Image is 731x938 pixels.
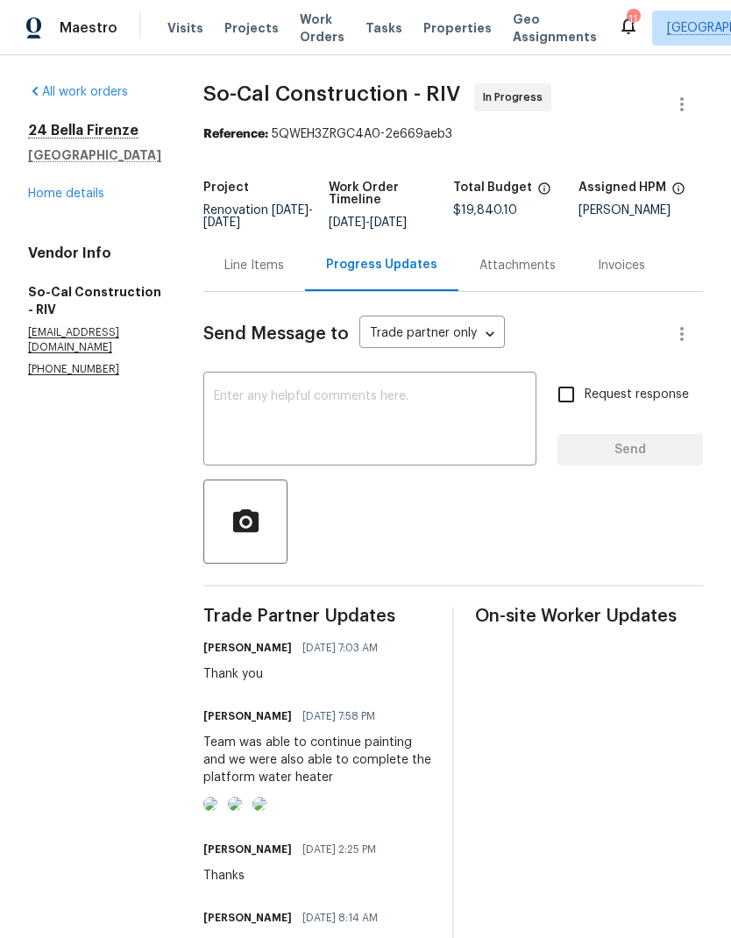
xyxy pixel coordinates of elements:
span: Work Orders [300,11,344,46]
span: So-Cal Construction - RIV [203,83,460,104]
div: Attachments [479,257,556,274]
div: Team was able to continue painting and we were also able to complete the platform water heater [203,734,431,786]
h5: Assigned HPM [578,181,666,194]
span: Trade Partner Updates [203,608,431,625]
span: Visits [167,19,203,37]
span: Tasks [365,22,402,34]
span: Send Message to [203,325,349,343]
span: The total cost of line items that have been proposed by Opendoor. This sum includes line items th... [537,181,551,204]
span: $19,840.10 [453,204,517,217]
span: [DATE] 8:14 AM [302,909,378,927]
span: In Progress [483,89,550,106]
span: On-site Worker Updates [475,608,703,625]
div: Progress Updates [326,256,437,274]
span: Renovation [203,204,313,229]
span: [DATE] [329,217,365,229]
span: - [329,217,407,229]
div: 5QWEH3ZRGC4A0-2e669aeb3 [203,125,703,143]
div: [PERSON_NAME] [578,204,704,217]
a: All work orders [28,86,128,98]
span: - [203,204,313,229]
h6: [PERSON_NAME] [203,639,292,657]
div: Thank you [203,665,388,683]
span: [DATE] 7:03 AM [302,639,378,657]
span: [DATE] 2:25 PM [302,841,376,858]
h5: Work Order Timeline [329,181,454,206]
div: Trade partner only [359,320,505,349]
h5: Total Budget [453,181,532,194]
span: Projects [224,19,279,37]
h6: [PERSON_NAME] [203,707,292,725]
span: Maestro [60,19,117,37]
span: [DATE] [203,217,240,229]
h5: Project [203,181,249,194]
span: The hpm assigned to this work order. [671,181,685,204]
span: Geo Assignments [513,11,597,46]
h6: [PERSON_NAME] [203,841,292,858]
span: Request response [585,386,689,404]
div: Thanks [203,867,387,885]
h5: So-Cal Construction - RIV [28,283,161,318]
span: Properties [423,19,492,37]
div: Invoices [598,257,645,274]
h4: Vendor Info [28,245,161,262]
a: Home details [28,188,104,200]
h6: [PERSON_NAME] [203,909,292,927]
span: [DATE] [370,217,407,229]
div: Line Items [224,257,284,274]
b: Reference: [203,128,268,140]
span: [DATE] 7:58 PM [302,707,375,725]
span: [DATE] [272,204,309,217]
